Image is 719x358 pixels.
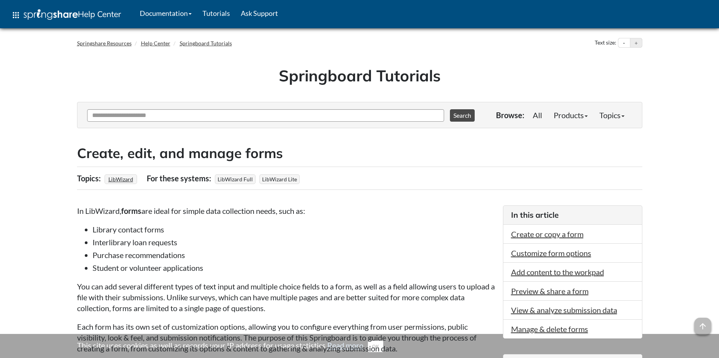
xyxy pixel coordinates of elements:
a: Create or copy a form [511,229,583,239]
h1: Springboard Tutorials [83,65,637,86]
button: Decrease text size [618,38,630,48]
p: Each form has its own set of customization options, allowing you to configure everything from use... [77,321,495,354]
li: Interlibrary loan requests [93,237,495,248]
a: Tutorials [197,3,235,23]
p: Browse: [496,110,524,120]
div: This site uses cookies as well as records your IP address for usage statistics. [69,340,650,352]
li: Student or volunteer applications [93,262,495,273]
h2: Create, edit, and manage forms [77,144,642,163]
button: Search [450,109,475,122]
li: Library contact forms [93,224,495,235]
p: In LibWizard, are ideal for simple data collection needs, such as: [77,205,495,216]
span: apps [11,10,21,20]
span: arrow_upward [694,318,711,335]
div: Text size: [593,38,618,48]
div: Topics: [77,171,103,186]
a: Ask Support [235,3,283,23]
img: Springshare [24,9,78,20]
a: arrow_upward [694,318,711,328]
a: Documentation [134,3,197,23]
a: Preview & share a form [511,286,589,296]
a: Add content to the workpad [511,267,604,277]
a: All [527,107,548,123]
a: Customize form options [511,248,591,258]
span: LibWizard Lite [259,174,300,184]
a: Products [548,107,594,123]
div: For these systems: [147,171,213,186]
button: Increase text size [630,38,642,48]
a: LibWizard [107,174,134,185]
a: Topics [594,107,630,123]
p: You can add several different types of text input and multiple choice fields to a form, as well a... [77,281,495,313]
a: View & analyze submission data [511,305,617,315]
a: Springboard Tutorials [180,40,232,46]
a: Help Center [141,40,170,46]
span: LibWizard Full [215,174,256,184]
a: apps Help Center [6,3,127,27]
span: Help Center [78,9,121,19]
strong: forms [121,206,141,215]
h3: In this article [511,210,634,220]
li: Purchase recommendations [93,250,495,260]
a: Manage & delete forms [511,324,588,334]
a: Springshare Resources [77,40,132,46]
